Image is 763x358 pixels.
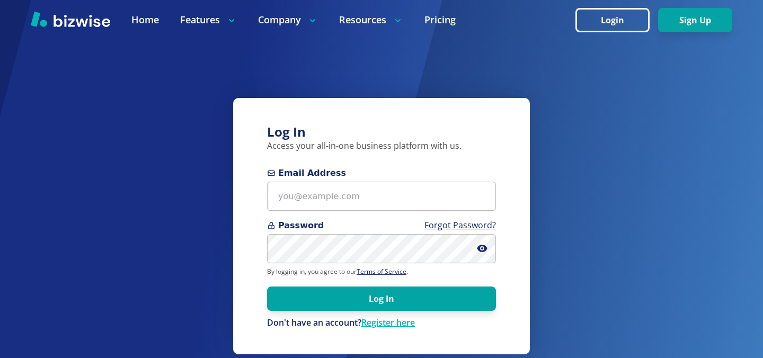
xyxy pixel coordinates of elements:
a: Forgot Password? [424,219,496,231]
p: Don't have an account? [267,317,496,329]
h3: Log In [267,123,496,141]
a: Sign Up [658,15,732,25]
a: Terms of Service [357,267,406,276]
a: Register here [361,317,415,328]
div: Don't have an account?Register here [267,317,496,329]
button: Login [575,8,650,32]
img: Bizwise Logo [31,11,110,27]
p: Resources [339,13,403,26]
button: Log In [267,287,496,311]
p: Company [258,13,318,26]
span: Password [267,219,496,232]
span: Email Address [267,167,496,180]
p: Features [180,13,237,26]
a: Login [575,15,658,25]
button: Sign Up [658,8,732,32]
a: Pricing [424,13,456,26]
p: Access your all-in-one business platform with us. [267,140,496,152]
p: By logging in, you agree to our . [267,267,496,276]
input: you@example.com [267,182,496,211]
a: Home [131,13,159,26]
